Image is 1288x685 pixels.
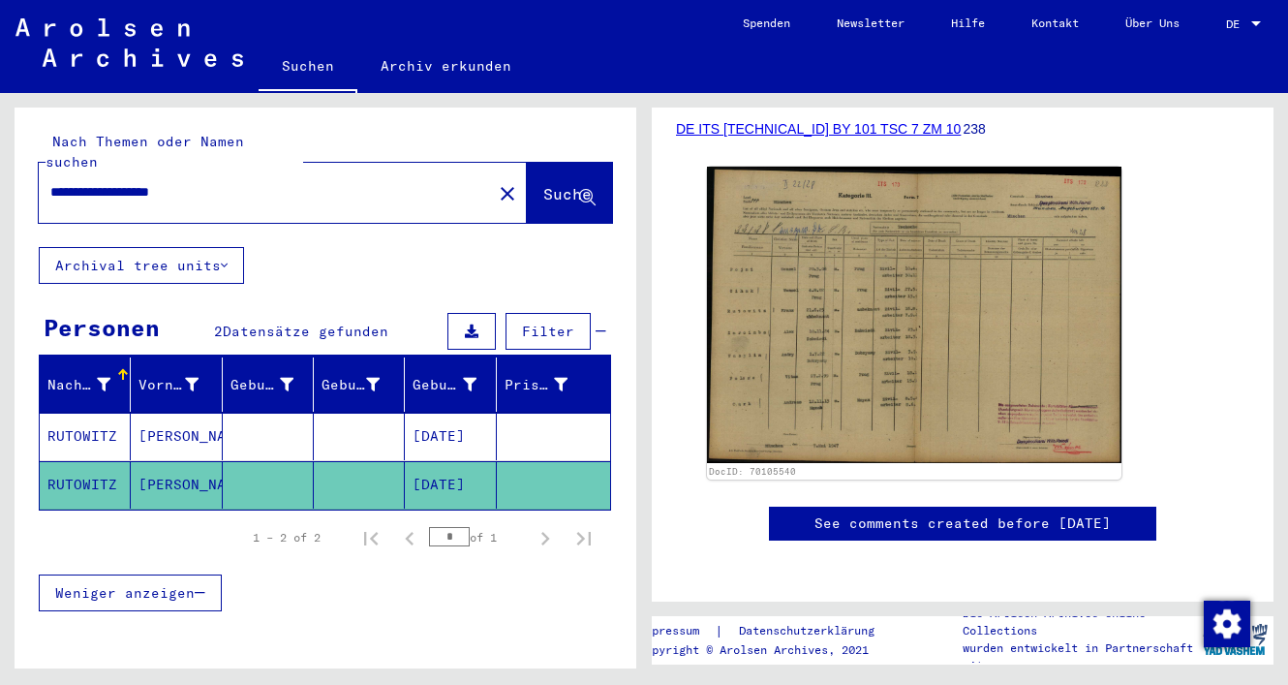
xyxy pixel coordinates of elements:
[44,310,160,345] div: Personen
[1199,615,1272,664] img: yv_logo.png
[638,621,715,641] a: Impressum
[40,461,131,509] mat-cell: RUTOWITZ
[526,518,565,557] button: Next page
[131,358,222,412] mat-header-cell: Vorname
[46,133,244,171] mat-label: Nach Themen oder Namen suchen
[40,413,131,460] mat-cell: RUTOWITZ
[259,43,357,93] a: Suchen
[527,163,612,223] button: Suche
[55,584,195,602] span: Weniger anzeigen
[709,466,796,477] a: DocID: 70105540
[963,639,1196,674] p: wurden entwickelt in Partnerschaft mit
[506,313,591,350] button: Filter
[322,369,404,400] div: Geburt‏
[814,514,1111,534] a: See comments created before [DATE]
[1204,601,1250,647] img: Zustimmung ändern
[497,358,610,412] mat-header-cell: Prisoner #
[1226,17,1247,31] span: DE
[638,641,898,659] p: Copyright © Arolsen Archives, 2021
[131,461,222,509] mat-cell: [PERSON_NAME]
[39,247,244,284] button: Archival tree units
[390,518,429,557] button: Previous page
[565,518,603,557] button: Last page
[357,43,535,89] a: Archiv erkunden
[15,18,243,67] img: Arolsen_neg.svg
[707,167,1121,463] img: 001.jpg
[47,375,110,395] div: Nachname
[223,323,388,340] span: Datensätze gefunden
[964,119,1250,140] p: 238
[40,358,131,412] mat-header-cell: Nachname
[505,369,592,400] div: Prisoner #
[505,375,567,395] div: Prisoner #
[138,375,199,395] div: Vorname
[314,358,405,412] mat-header-cell: Geburt‏
[214,323,223,340] span: 2
[413,369,500,400] div: Geburtsdatum
[131,413,222,460] mat-cell: [PERSON_NAME]
[405,413,496,460] mat-cell: [DATE]
[223,358,314,412] mat-header-cell: Geburtsname
[322,375,380,395] div: Geburt‏
[963,605,1196,639] p: Die Arolsen Archives Online-Collections
[47,369,135,400] div: Nachname
[496,182,519,205] mat-icon: close
[413,375,475,395] div: Geburtsdatum
[723,621,898,641] a: Datenschutzerklärung
[676,121,961,137] a: DE ITS [TECHNICAL_ID] BY 101 TSC 7 ZM 10
[405,358,496,412] mat-header-cell: Geburtsdatum
[638,621,898,641] div: |
[138,369,223,400] div: Vorname
[230,375,293,395] div: Geburtsname
[429,528,526,546] div: of 1
[405,461,496,509] mat-cell: [DATE]
[543,184,592,203] span: Suche
[230,369,318,400] div: Geburtsname
[522,323,574,340] span: Filter
[39,575,222,611] button: Weniger anzeigen
[253,529,321,546] div: 1 – 2 of 2
[1203,600,1249,646] div: Zustimmung ändern
[352,518,390,557] button: First page
[488,173,527,212] button: Clear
